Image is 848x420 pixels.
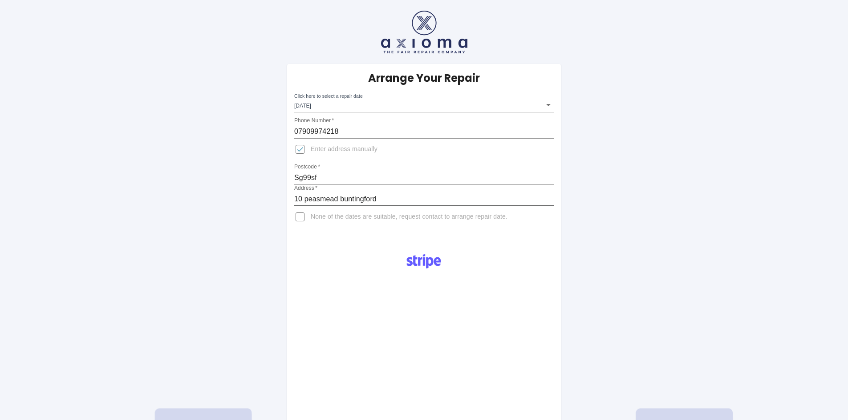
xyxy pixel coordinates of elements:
[294,117,334,124] label: Phone Number
[311,212,507,221] span: None of the dates are suitable, request contact to arrange repair date.
[294,163,320,171] label: Postcode
[294,184,317,192] label: Address
[368,71,480,85] h5: Arrange Your Repair
[294,93,363,100] label: Click here to select a repair date
[294,97,554,113] div: [DATE]
[311,145,377,154] span: Enter address manually
[381,11,467,53] img: axioma
[402,251,446,272] img: Logo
